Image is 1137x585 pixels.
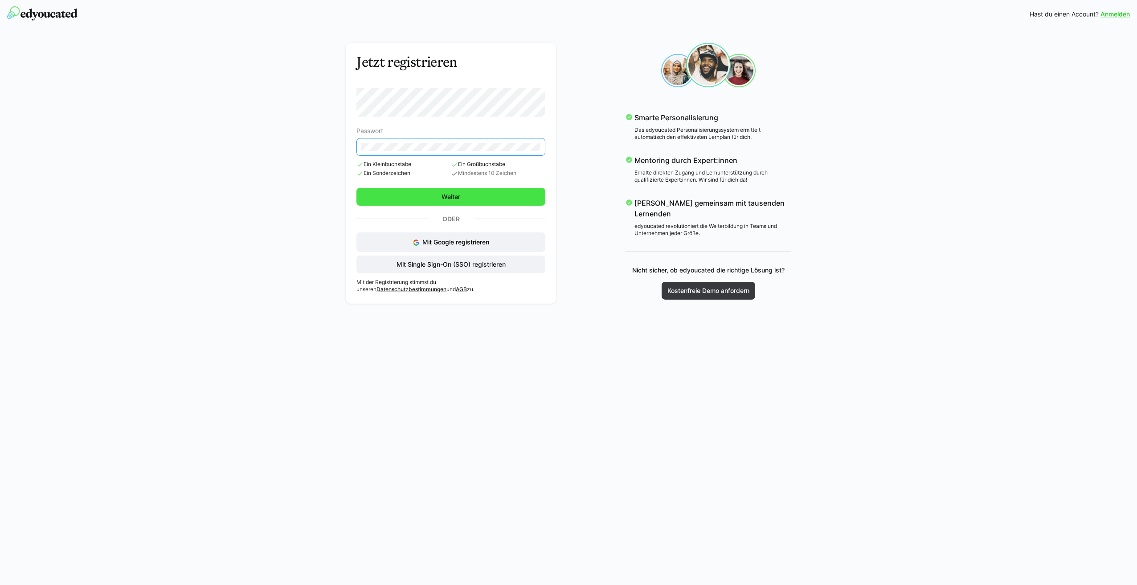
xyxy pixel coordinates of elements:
[376,286,446,292] a: Datenschutzbestimmungen
[356,170,451,177] span: Ein Sonderzeichen
[7,6,78,20] img: edyoucated
[395,260,507,269] span: Mit Single Sign-On (SSO) registrieren
[634,223,791,237] p: edyoucated revolutioniert die Weiterbildung in Teams und Unternehmen jeder Größe.
[356,256,545,273] button: Mit Single Sign-On (SSO) registrieren
[356,188,545,206] button: Weiter
[356,127,383,134] span: Passwort
[356,232,545,252] button: Mit Google registrieren
[662,282,755,300] a: Kostenfreie Demo anfordern
[456,286,467,292] a: AGB
[634,169,791,183] p: Erhalte direkten Zugang und Lernunterstützung durch qualifizierte Expert:innen. Wir sind für dich...
[661,43,756,87] img: sign-up_faces.svg
[1100,10,1130,19] a: Anmelden
[451,170,545,177] span: Mindestens 10 Zeichen
[634,126,791,141] p: Das edyoucated Personalisierungssystem ermittelt automatisch den effektivsten Lernplan für dich.
[666,286,751,295] span: Kostenfreie Demo anfordern
[422,238,489,246] span: Mit Google registrieren
[356,161,451,168] span: Ein Kleinbuchstabe
[440,192,462,201] span: Weiter
[451,161,545,168] span: Ein Großbuchstabe
[356,279,545,293] p: Mit der Registrierung stimmst du unseren und zu.
[632,266,785,275] p: Nicht sicher, ob edyoucated die richtige Lösung ist?
[1030,10,1099,19] span: Hast du einen Account?
[634,198,791,219] p: [PERSON_NAME] gemeinsam mit tausenden Lernenden
[634,112,791,123] p: Smarte Personalisierung
[427,213,474,225] p: Oder
[356,53,545,70] h3: Jetzt registrieren
[634,155,791,166] p: Mentoring durch Expert:innen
